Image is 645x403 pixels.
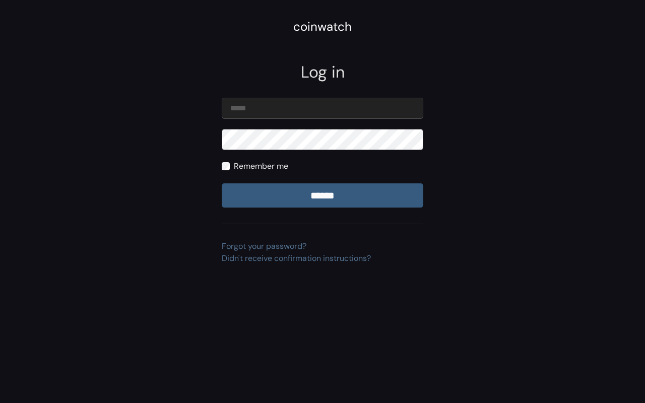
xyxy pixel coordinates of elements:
a: Forgot your password? [222,241,306,251]
h2: Log in [222,62,423,82]
label: Remember me [234,160,288,172]
a: Didn't receive confirmation instructions? [222,253,371,263]
div: coinwatch [293,18,352,36]
a: coinwatch [293,23,352,33]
